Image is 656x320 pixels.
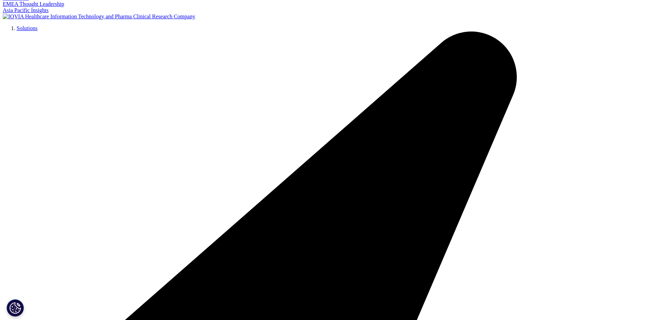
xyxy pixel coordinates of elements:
[3,14,195,20] img: IQVIA Healthcare Information Technology and Pharma Clinical Research Company
[3,7,48,13] a: Asia Pacific Insights
[7,299,24,317] button: Cookies Settings
[3,1,64,7] a: EMEA Thought Leadership
[17,25,37,31] a: Solutions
